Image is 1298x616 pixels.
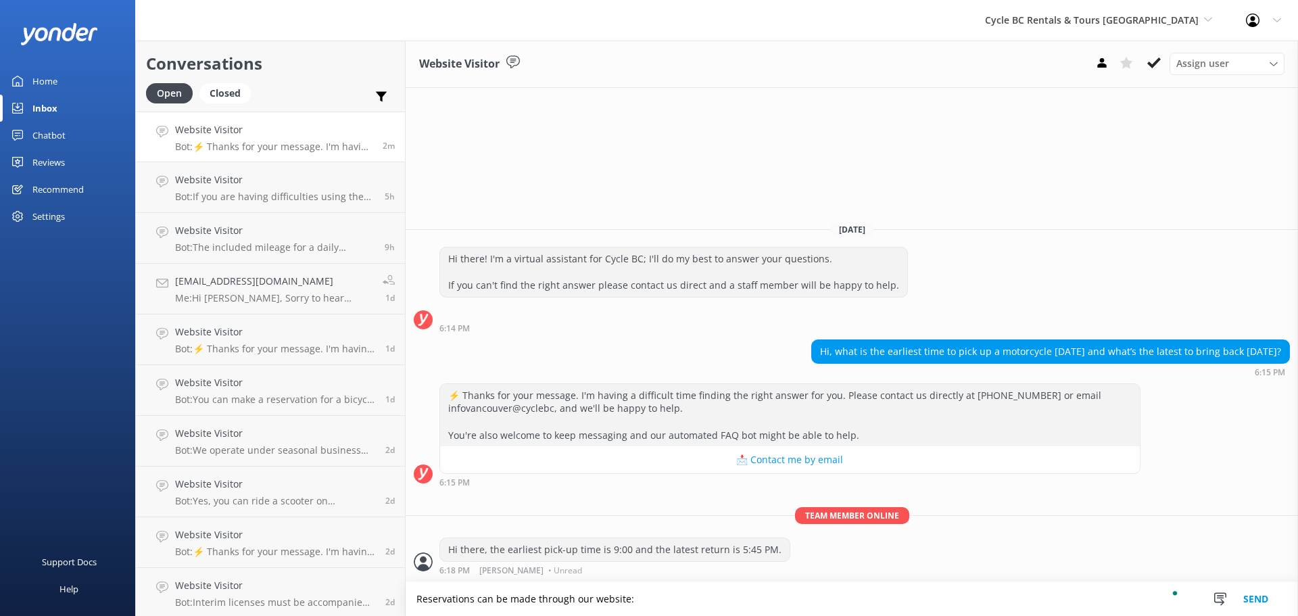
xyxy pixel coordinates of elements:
div: Hi there! I'm a virtual assistant for Cycle BC; I'll do my best to answer your questions. If you ... [440,247,907,297]
strong: 6:15 PM [1255,369,1285,377]
a: Website VisitorBot:⚡ Thanks for your message. I'm having a difficult time finding the right answe... [136,517,405,568]
div: Recommend [32,176,84,203]
div: Sep 02 2025 06:14pm (UTC -07:00) America/Tijuana [439,323,908,333]
div: Hi there, the earliest pick-up time is 9:00 and the latest return is 5:45 PM. [440,538,790,561]
span: Sep 02 2025 06:15pm (UTC -07:00) America/Tijuana [383,140,395,151]
div: Support Docs [42,548,97,575]
a: [EMAIL_ADDRESS][DOMAIN_NAME]Me:Hi [PERSON_NAME], Sorry to hear about the side stand switch, but g... [136,264,405,314]
div: Assign User [1170,53,1284,74]
p: Bot: You can make a reservation for a bicycle rental through our online booking system. Just clic... [175,394,375,406]
div: Chatbot [32,122,66,149]
span: Aug 31 2025 07:28pm (UTC -07:00) America/Tijuana [385,394,395,405]
span: • Unread [548,567,582,575]
span: [DATE] [831,224,873,235]
div: Inbox [32,95,57,122]
img: yonder-white-logo.png [20,23,98,45]
span: Aug 31 2025 10:15am (UTC -07:00) America/Tijuana [385,546,395,557]
div: Help [59,575,78,602]
p: Me: Hi [PERSON_NAME], Sorry to hear about the side stand switch, but glad you managed to make it ... [175,292,372,304]
h3: Website Visitor [419,55,500,73]
a: Website VisitorBot:The included mileage for a daily motorcycle rental is 300 km.9h [136,213,405,264]
strong: 6:18 PM [439,567,470,575]
h4: [EMAIL_ADDRESS][DOMAIN_NAME] [175,274,372,289]
span: Sep 01 2025 01:34pm (UTC -07:00) America/Tijuana [385,343,395,354]
p: Bot: ⚡ Thanks for your message. I'm having a difficult time finding the right answer for you. Ple... [175,141,372,153]
a: Open [146,85,199,100]
strong: 6:15 PM [439,479,470,487]
p: Bot: ⚡ Thanks for your message. I'm having a difficult time finding the right answer for you. Ple... [175,546,375,558]
span: Team member online [795,507,909,524]
div: Settings [32,203,65,230]
p: Bot: We operate under seasonal business hours, which vary throughout the year. For the most up-to... [175,444,375,456]
span: Assign user [1176,56,1229,71]
p: Bot: The included mileage for a daily motorcycle rental is 300 km. [175,241,375,254]
div: Hi, what is the earliest time to pick up a motorcycle [DATE] and what’s the latest to bring back ... [812,340,1289,363]
span: Sep 01 2025 03:47pm (UTC -07:00) America/Tijuana [385,292,395,304]
h4: Website Visitor [175,223,375,238]
h4: Website Visitor [175,325,375,339]
h2: Conversations [146,51,395,76]
a: Website VisitorBot:You can make a reservation for a bicycle rental through our online booking sys... [136,365,405,416]
h4: Website Visitor [175,375,375,390]
span: Sep 02 2025 09:17am (UTC -07:00) America/Tijuana [385,241,395,253]
span: Aug 30 2025 08:55pm (UTC -07:00) America/Tijuana [385,596,395,608]
a: Website VisitorBot:⚡ Thanks for your message. I'm having a difficult time finding the right answe... [136,112,405,162]
a: Website VisitorBot:⚡ Thanks for your message. I'm having a difficult time finding the right answe... [136,314,405,365]
a: Closed [199,85,258,100]
span: Cycle BC Rentals & Tours [GEOGRAPHIC_DATA] [985,14,1199,26]
button: Send [1230,582,1281,616]
div: Closed [199,83,251,103]
div: Sep 02 2025 06:15pm (UTC -07:00) America/Tijuana [439,477,1140,487]
strong: 6:14 PM [439,325,470,333]
h4: Website Visitor [175,122,372,137]
span: [PERSON_NAME] [479,567,544,575]
a: Website VisitorBot:Yes, you can ride a scooter on [PERSON_NAME][GEOGRAPHIC_DATA]. The [PERSON_NAM... [136,467,405,517]
span: Sep 02 2025 12:38pm (UTC -07:00) America/Tijuana [385,191,395,202]
h4: Website Visitor [175,426,375,441]
textarea: To enrich screen reader interactions, please activate Accessibility in Grammarly extension settings [406,582,1298,616]
span: Aug 31 2025 05:40pm (UTC -07:00) America/Tijuana [385,444,395,456]
p: Bot: ⚡ Thanks for your message. I'm having a difficult time finding the right answer for you. Ple... [175,343,375,355]
a: Website VisitorBot:If you are having difficulties using the booking system, please contact us dir... [136,162,405,213]
div: Open [146,83,193,103]
a: Website VisitorBot:We operate under seasonal business hours, which vary throughout the year. For ... [136,416,405,467]
h4: Website Visitor [175,172,375,187]
h4: Website Visitor [175,578,375,593]
div: ⚡ Thanks for your message. I'm having a difficult time finding the right answer for you. Please c... [440,384,1140,446]
div: Home [32,68,57,95]
p: Bot: If you are having difficulties using the booking system, please contact us directly at [PHON... [175,191,375,203]
h4: Website Visitor [175,477,375,492]
span: Aug 31 2025 05:34pm (UTC -07:00) America/Tijuana [385,495,395,506]
div: Reviews [32,149,65,176]
button: 📩 Contact me by email [440,446,1140,473]
p: Bot: Yes, you can ride a scooter on [PERSON_NAME][GEOGRAPHIC_DATA]. The [PERSON_NAME] Island Day ... [175,495,375,507]
p: Bot: Interim licenses must be accompanied with valid government-issued photo ID. If you have both... [175,596,375,609]
div: Sep 02 2025 06:18pm (UTC -07:00) America/Tijuana [439,565,790,575]
div: Sep 02 2025 06:15pm (UTC -07:00) America/Tijuana [811,367,1290,377]
h4: Website Visitor [175,527,375,542]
